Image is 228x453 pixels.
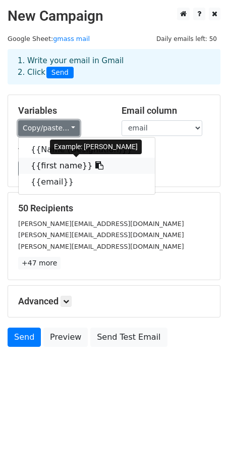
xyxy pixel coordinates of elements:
[19,174,155,190] a: {{email}}
[18,203,210,214] h5: 50 Recipients
[18,257,61,269] a: +47 more
[18,231,184,239] small: [PERSON_NAME][EMAIL_ADDRESS][DOMAIN_NAME]
[90,328,167,347] a: Send Test Email
[18,220,184,228] small: [PERSON_NAME][EMAIL_ADDRESS][DOMAIN_NAME]
[8,35,90,42] small: Google Sheet:
[178,404,228,453] iframe: Chat Widget
[50,140,142,154] div: Example: [PERSON_NAME]
[46,67,74,79] span: Send
[19,142,155,158] a: {{Name (Designation)}}
[19,158,155,174] a: {{first name}}
[8,328,41,347] a: Send
[8,8,220,25] h2: New Campaign
[53,35,90,42] a: gmass mail
[122,105,210,116] h5: Email column
[18,105,106,116] h5: Variables
[18,296,210,307] h5: Advanced
[153,33,220,44] span: Daily emails left: 50
[18,120,80,136] a: Copy/paste...
[153,35,220,42] a: Daily emails left: 50
[43,328,88,347] a: Preview
[18,243,184,250] small: [PERSON_NAME][EMAIL_ADDRESS][DOMAIN_NAME]
[10,55,218,78] div: 1. Write your email in Gmail 2. Click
